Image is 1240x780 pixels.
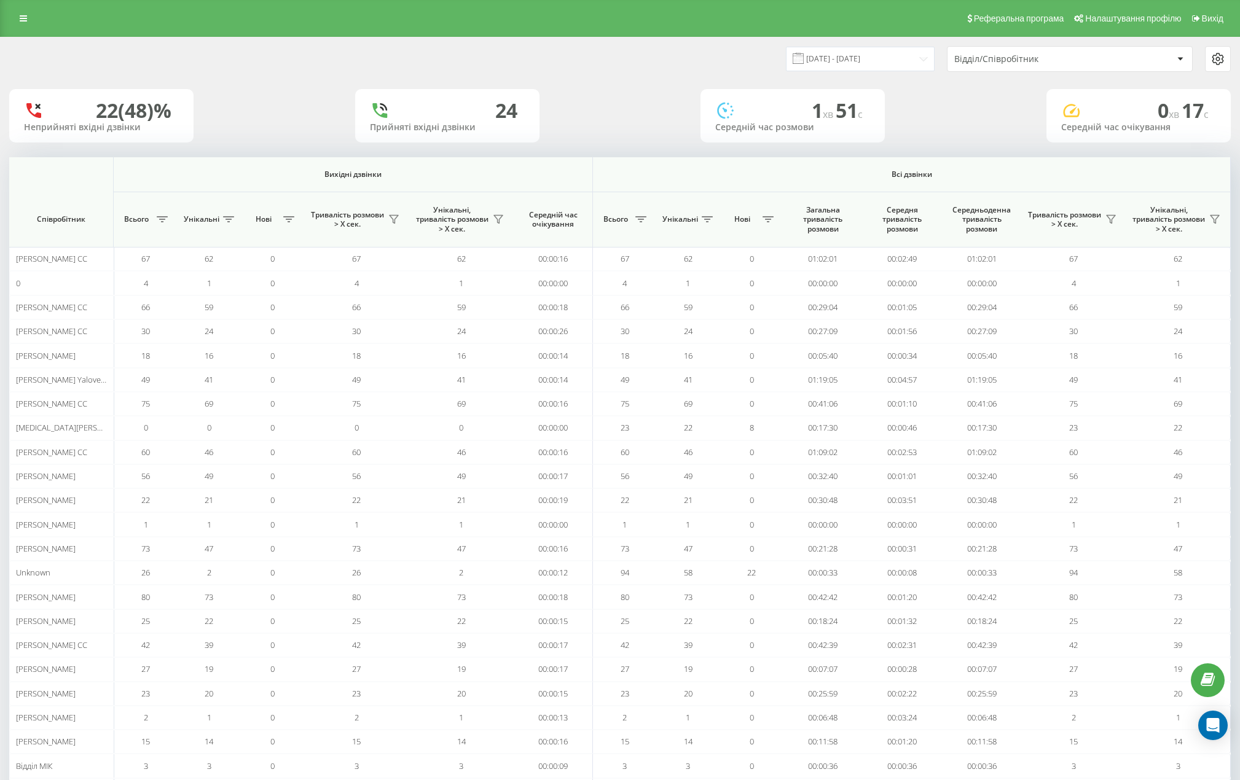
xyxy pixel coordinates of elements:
span: 73 [621,543,629,554]
span: хв [1169,107,1182,121]
span: 1 [459,278,463,289]
td: 00:01:10 [863,392,942,416]
span: 0 [270,639,275,650]
td: 00:00:46 [863,416,942,440]
span: 66 [621,302,629,313]
td: 00:01:05 [863,295,942,319]
span: 0 [270,543,275,554]
span: 69 [684,398,693,409]
span: 0 [270,302,275,313]
td: 00:00:14 [514,368,593,392]
div: Середній час розмови [715,122,870,133]
span: Унікальні [184,214,219,224]
td: 00:00:16 [514,537,593,561]
span: 25 [621,615,629,626]
td: 00:27:09 [783,319,863,343]
span: 49 [1174,470,1182,482]
span: 0 [270,567,275,578]
span: 67 [621,253,629,264]
span: Нові [726,214,759,224]
span: 0 [750,470,754,482]
span: [PERSON_NAME] CC [16,302,87,313]
span: [PERSON_NAME] [16,663,76,674]
td: 00:01:32 [863,609,942,633]
td: 00:00:18 [514,585,593,609]
td: 00:30:48 [942,488,1021,512]
td: 00:42:39 [783,633,863,657]
span: [PERSON_NAME] [16,519,76,530]
span: 22 [352,494,361,505]
span: 0 [750,253,754,264]
span: 56 [621,470,629,482]
span: 0 [750,278,754,289]
span: 80 [141,591,150,603]
td: 00:00:17 [514,464,593,488]
span: Тривалість розмови > Х сек. [310,210,385,229]
span: 24 [684,326,693,337]
td: 00:42:42 [783,585,863,609]
td: 00:00:14 [514,343,593,367]
span: 4 [622,278,627,289]
span: 21 [205,494,213,505]
span: [PERSON_NAME] CC [16,447,87,458]
span: 75 [1069,398,1078,409]
span: Вихідні дзвінки [143,170,563,179]
span: 39 [684,639,693,650]
td: 00:00:08 [863,561,942,585]
span: 73 [352,543,361,554]
span: 22 [1069,494,1078,505]
span: 47 [684,543,693,554]
span: 73 [684,591,693,603]
span: 80 [621,591,629,603]
span: 21 [684,494,693,505]
td: 00:00:15 [514,609,593,633]
td: 00:41:06 [783,392,863,416]
td: 00:02:53 [863,440,942,464]
span: 49 [205,470,213,482]
span: 46 [457,447,466,458]
span: 0 [270,494,275,505]
span: Unknown [16,567,50,578]
span: 67 [141,253,150,264]
span: 26 [352,567,361,578]
td: 00:00:16 [514,392,593,416]
span: 0 [270,326,275,337]
span: 24 [1174,326,1182,337]
span: Тривалість розмови > Х сек. [1027,210,1102,229]
td: 00:30:48 [783,488,863,512]
td: 00:00:26 [514,319,593,343]
span: 69 [1174,398,1182,409]
span: 0 [750,302,754,313]
span: 25 [352,615,361,626]
span: 0 [270,519,275,530]
span: 0 [270,422,275,433]
span: 67 [352,253,361,264]
span: 69 [457,398,466,409]
span: 1 [686,278,690,289]
span: 22 [1174,615,1182,626]
span: 25 [141,615,150,626]
span: 67 [1069,253,1078,264]
td: 00:01:20 [863,585,942,609]
span: 19 [205,663,213,674]
span: 59 [1174,302,1182,313]
td: 00:00:00 [783,512,863,536]
span: 73 [457,591,466,603]
span: 16 [1174,350,1182,361]
td: 00:00:28 [863,657,942,681]
span: 62 [205,253,213,264]
span: 46 [205,447,213,458]
span: 49 [352,374,361,385]
span: Всього [599,214,632,224]
span: 30 [141,326,150,337]
span: 27 [352,663,361,674]
td: 00:29:04 [783,295,863,319]
span: 23 [1069,422,1078,433]
span: 4 [1072,278,1076,289]
span: 0 [459,422,463,433]
span: 66 [141,302,150,313]
span: 22 [205,615,213,626]
span: 80 [1069,591,1078,603]
span: 0 [207,422,211,433]
span: 0 [270,591,275,603]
